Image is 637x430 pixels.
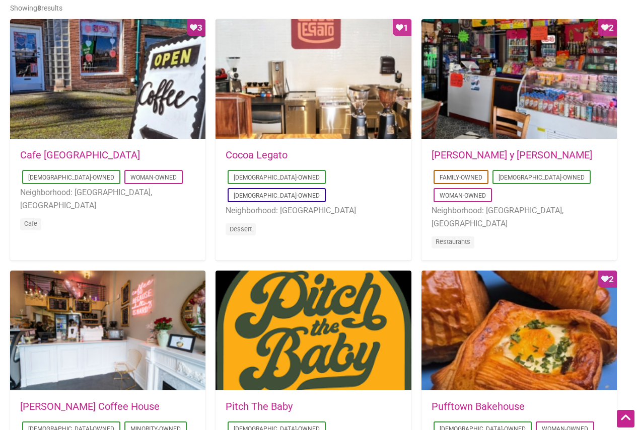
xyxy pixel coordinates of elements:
[226,149,288,161] a: Cocoa Legato
[234,174,320,181] a: [DEMOGRAPHIC_DATA]-Owned
[10,4,62,12] span: Showing results
[432,149,592,161] a: [PERSON_NAME] y [PERSON_NAME]
[432,204,607,230] li: Neighborhood: [GEOGRAPHIC_DATA], [GEOGRAPHIC_DATA]
[20,400,160,412] a: [PERSON_NAME] Coffee House
[37,4,41,12] b: 8
[230,225,252,233] a: Dessert
[234,192,320,199] a: [DEMOGRAPHIC_DATA]-Owned
[440,192,486,199] a: Woman-Owned
[499,174,585,181] a: [DEMOGRAPHIC_DATA]-Owned
[617,410,634,427] div: Scroll Back to Top
[130,174,177,181] a: Woman-Owned
[28,174,114,181] a: [DEMOGRAPHIC_DATA]-Owned
[20,186,195,212] li: Neighborhood: [GEOGRAPHIC_DATA], [GEOGRAPHIC_DATA]
[226,204,401,217] li: Neighborhood: [GEOGRAPHIC_DATA]
[432,400,525,412] a: Pufftown Bakehouse
[24,220,37,227] a: Cafe
[440,174,482,181] a: Family-Owned
[20,149,140,161] a: Cafe [GEOGRAPHIC_DATA]
[436,238,470,245] a: Restaurants
[226,400,293,412] a: Pitch The Baby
